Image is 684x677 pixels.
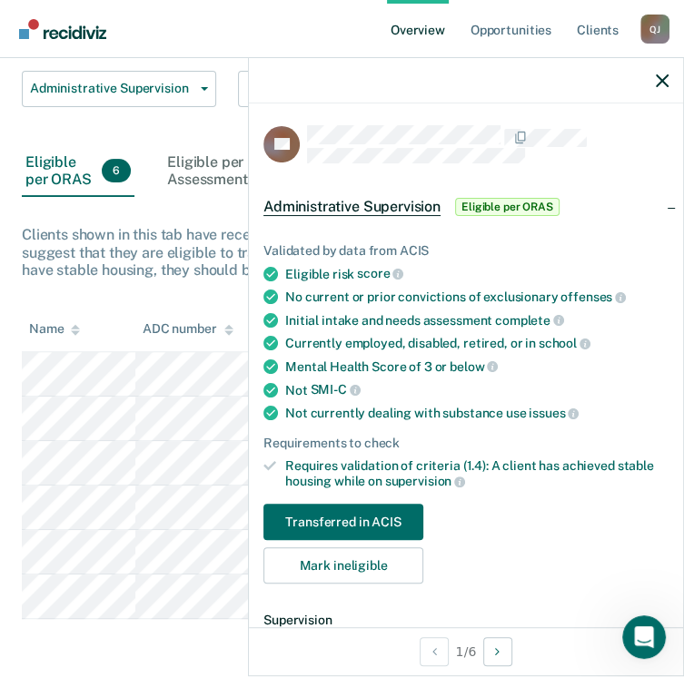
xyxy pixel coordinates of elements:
[640,15,669,44] div: Q J
[539,336,590,350] span: school
[357,266,403,280] span: score
[495,313,564,328] span: complete
[285,266,669,282] div: Eligible risk
[249,178,683,236] div: Administrative SupervisionEligible per ORAS
[143,321,233,337] div: ADC number
[640,15,669,44] button: Profile dropdown button
[385,474,465,488] span: supervision
[22,146,134,197] div: Eligible per ORAS
[420,637,449,666] button: Previous Opportunity
[285,358,669,375] div: Mental Health Score of 3 or
[622,615,666,659] iframe: Intercom live chat
[285,312,669,329] div: Initial intake and needs assessment
[19,19,106,39] img: Recidiviz
[455,198,560,216] span: Eligible per ORAS
[285,405,669,421] div: Not currently dealing with substance use
[263,613,669,628] dt: Supervision
[529,406,579,420] span: issues
[22,226,662,279] div: Clients shown in this tab have received an ORAS. Their ORAS results and other ACIS data suggest t...
[30,81,193,96] span: Administrative Supervision
[263,198,441,216] span: Administrative Supervision
[263,504,423,540] button: Transferred in ACIS
[263,436,669,451] div: Requirements to check
[102,159,131,182] span: 6
[263,547,423,584] button: Mark ineligible
[450,359,498,374] span: below
[29,321,80,337] div: Name
[483,637,512,666] button: Next Opportunity
[164,146,332,197] div: Eligible per Initial Assessment
[285,289,669,305] div: No current or prior convictions of exclusionary
[285,335,669,351] div: Currently employed, disabled, retired, or in
[285,458,669,489] div: Requires validation of criteria (1.4): A client has achieved stable housing while on
[285,382,669,398] div: Not
[560,289,626,304] span: offenses
[263,243,669,259] div: Validated by data from ACIS
[249,627,683,675] div: 1 / 6
[310,382,360,397] span: SMI-C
